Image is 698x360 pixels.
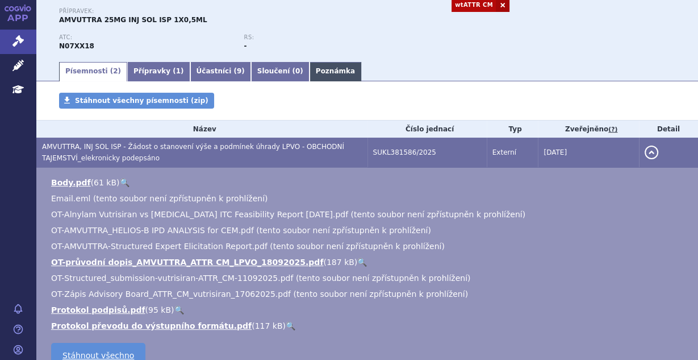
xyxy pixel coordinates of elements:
[538,121,638,138] th: Zveřejněno
[36,121,367,138] th: Název
[608,126,617,134] abbr: (?)
[127,62,190,81] a: Přípravky (1)
[51,258,323,267] a: OT-průvodní dopis_AMVUTTRA_ATTR CM_LPVO_18092025.pdf
[538,138,638,168] td: [DATE]
[75,97,208,105] span: Stáhnout všechny písemnosti (zip)
[51,304,687,316] li: ( )
[59,34,233,41] p: ATC:
[51,194,268,203] span: Email.eml (tento soubor není zpřístupněn k prohlížení)
[645,146,658,159] button: detail
[51,177,687,188] li: ( )
[190,62,251,81] a: Účastníci (9)
[251,62,310,81] a: Sloučení (0)
[310,62,361,81] a: Poznámka
[42,143,344,162] span: AMVUTTRA, INJ SOL ISP - Žádost o stanovení výše a podmínek úhrady LPVO - OBCHODNÍ TAJEMSTVÍ_elekr...
[51,274,470,283] span: OT-Structured_submission-vutrisiran-ATTR_CM-11092025.pdf (tento soubor není zpřístupněn k prohlíž...
[255,321,283,330] span: 117 kB
[244,34,418,41] p: RS:
[59,8,429,15] p: Přípravek:
[51,320,687,332] li: ( )
[367,121,487,138] th: Číslo jednací
[59,93,214,109] a: Stáhnout všechny písemnosti (zip)
[639,121,698,138] th: Detail
[51,305,145,315] a: Protokol podpisů.pdf
[176,67,181,75] span: 1
[237,67,241,75] span: 9
[295,67,300,75] span: 0
[174,305,183,315] a: 🔍
[487,121,538,138] th: Typ
[94,178,116,187] span: 61 kB
[357,258,367,267] a: 🔍
[59,16,207,24] span: AMVUTTRA 25MG INJ SOL ISP 1X0,5ML
[51,226,431,235] span: OT-AMVUTTRA_HELIOS-B IPD ANALYSIS for CEM.pdf (tento soubor není zpřístupněn k prohlížení)
[286,321,295,330] a: 🔍
[51,289,468,299] span: OT-Zápis Advisory Board_ATTR_CM_vutrisiran_17062025.pdf (tento soubor není zpřístupněn k prohlížení)
[327,258,354,267] span: 187 kB
[367,138,487,168] td: SUKL381586/2025
[51,242,445,251] span: OT-AMVUTTRA-Structured Expert Elicitation Report.pdf (tento soubor není zpřístupněn k prohlížení)
[148,305,171,315] span: 95 kB
[492,148,516,156] span: Externí
[51,256,687,268] li: ( )
[51,210,525,219] span: OT-Alnylam Vutrisiran vs [MEDICAL_DATA] ITC Feasibility Report [DATE].pdf (tento soubor není zpří...
[51,321,252,330] a: Protokol převodu do výstupního formátu.pdf
[59,42,94,50] strong: VUTRISIRAN
[113,67,118,75] span: 2
[244,42,247,50] strong: -
[120,178,129,187] a: 🔍
[59,62,127,81] a: Písemnosti (2)
[51,178,91,187] a: Body.pdf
